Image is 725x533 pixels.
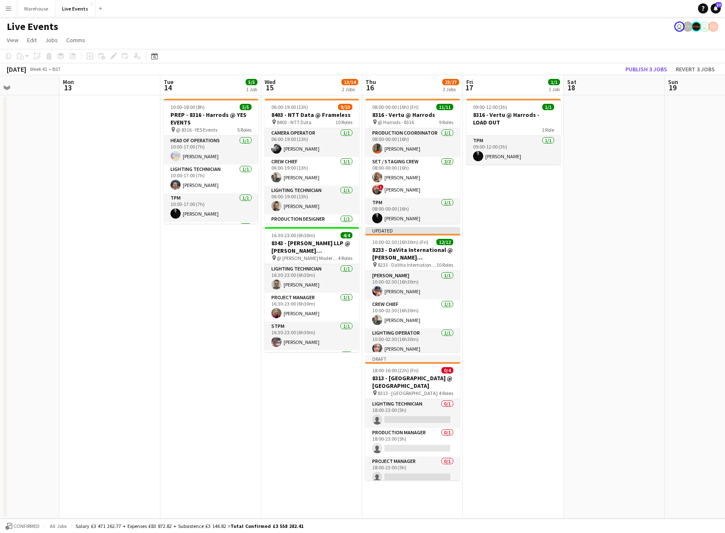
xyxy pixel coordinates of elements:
span: Jobs [45,36,58,44]
span: 17 [716,2,722,8]
button: Publish 3 jobs [622,64,671,75]
a: 17 [711,3,721,14]
h1: Live Events [7,20,58,33]
span: Total Confirmed £3 558 282.41 [230,523,303,529]
span: Confirmed [14,523,40,529]
button: Confirmed [4,522,41,531]
app-user-avatar: Production Managers [691,22,701,32]
button: Revert 3 jobs [672,64,718,75]
div: Salary £3 471 262.77 + Expenses £83 872.82 + Subsistence £3 146.82 = [76,523,303,529]
a: Jobs [42,35,61,46]
span: All jobs [48,523,68,529]
div: BST [52,66,61,72]
app-user-avatar: Technical Department [700,22,710,32]
span: Edit [27,36,37,44]
button: Live Events [55,0,95,17]
app-user-avatar: Eden Hopkins [674,22,684,32]
span: View [7,36,19,44]
app-user-avatar: Production Managers [683,22,693,32]
span: Comms [66,36,85,44]
a: View [3,35,22,46]
app-user-avatar: Alex Gill [708,22,718,32]
a: Comms [63,35,89,46]
a: Edit [24,35,40,46]
button: Warehouse [17,0,55,17]
div: [DATE] [7,65,26,73]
